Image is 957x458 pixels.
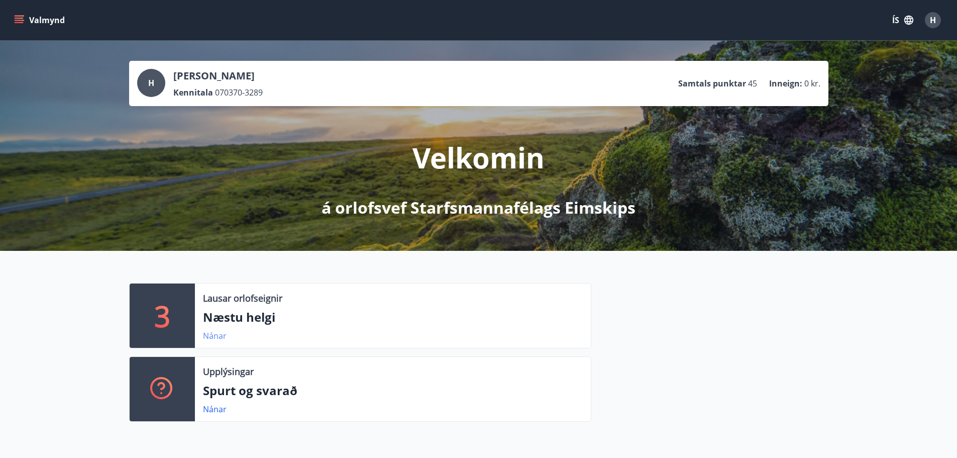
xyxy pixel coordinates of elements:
[678,78,746,89] p: Samtals punktar
[887,11,919,29] button: ÍS
[203,365,254,378] p: Upplýsingar
[769,78,802,89] p: Inneign :
[748,78,757,89] span: 45
[173,69,263,83] p: [PERSON_NAME]
[921,8,945,32] button: H
[203,330,227,341] a: Nánar
[12,11,69,29] button: menu
[203,382,583,399] p: Spurt og svarað
[930,15,936,26] span: H
[148,77,154,88] span: H
[215,87,263,98] span: 070370-3289
[322,197,635,219] p: á orlofsvef Starfsmannafélags Eimskips
[203,292,282,305] p: Lausar orlofseignir
[203,404,227,415] a: Nánar
[412,138,545,176] p: Velkomin
[154,297,170,335] p: 3
[203,309,583,326] p: Næstu helgi
[804,78,820,89] span: 0 kr.
[173,87,213,98] p: Kennitala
